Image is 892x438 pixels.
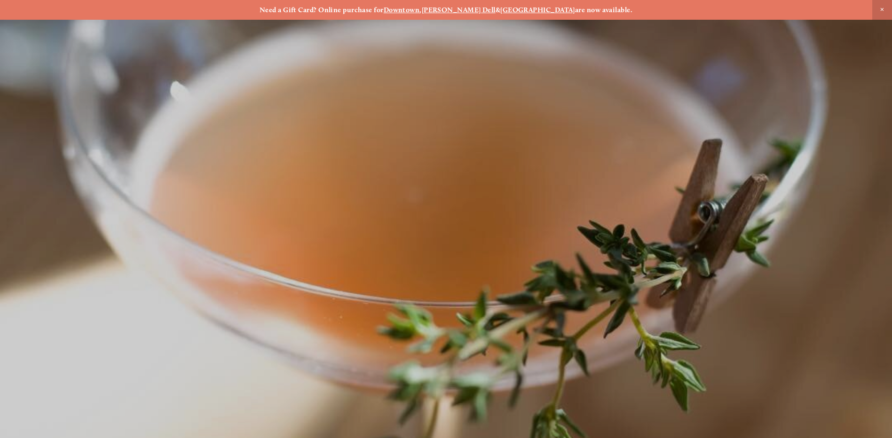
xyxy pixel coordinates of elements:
[260,6,384,14] strong: Need a Gift Card? Online purchase for
[422,6,496,14] a: [PERSON_NAME] Dell
[419,6,421,14] strong: ,
[575,6,632,14] strong: are now available.
[496,6,500,14] strong: &
[500,6,575,14] a: [GEOGRAPHIC_DATA]
[384,6,420,14] a: Downtown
